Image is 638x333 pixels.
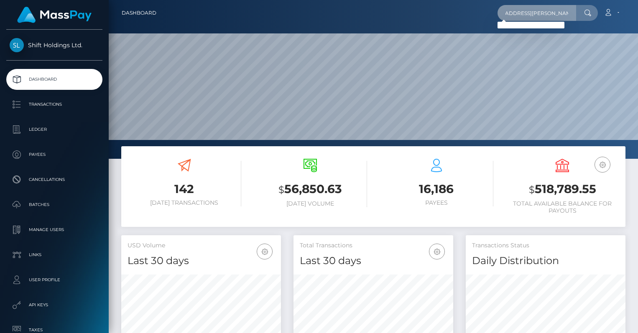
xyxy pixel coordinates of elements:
a: Batches [6,194,102,215]
h4: Daily Distribution [472,254,619,268]
a: Links [6,244,102,265]
a: Dashboard [6,69,102,90]
a: Dashboard [122,4,156,22]
h6: Total Available Balance for Payouts [506,200,620,214]
a: Ledger [6,119,102,140]
h5: Total Transactions [300,241,447,250]
p: API Keys [10,299,99,311]
a: User Profile [6,269,102,290]
h3: 518,789.55 [506,181,620,198]
img: Shift Holdings Ltd. [10,38,24,52]
p: Payees [10,148,99,161]
h6: [DATE] Volume [254,200,367,207]
span: Shift Holdings Ltd. [6,41,102,49]
p: User Profile [10,274,99,286]
p: Ledger [10,123,99,136]
small: $ [529,184,535,196]
h3: 142 [128,181,241,197]
img: MassPay Logo [17,7,92,23]
h3: 16,186 [380,181,493,197]
input: Search... [498,5,576,21]
p: Cancellations [10,173,99,186]
h6: [DATE] Transactions [128,199,241,206]
h6: Payees [380,199,493,206]
h4: Last 30 days [300,254,447,268]
a: Transactions [6,94,102,115]
p: Manage Users [10,224,99,236]
p: Batches [10,198,99,211]
h3: 56,850.63 [254,181,367,198]
p: Dashboard [10,73,99,86]
a: API Keys [6,295,102,315]
a: Payees [6,144,102,165]
p: Links [10,249,99,261]
h4: Last 30 days [128,254,275,268]
h5: Transactions Status [472,241,619,250]
a: Manage Users [6,219,102,240]
p: Transactions [10,98,99,111]
a: Cancellations [6,169,102,190]
small: $ [278,184,284,196]
h5: USD Volume [128,241,275,250]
